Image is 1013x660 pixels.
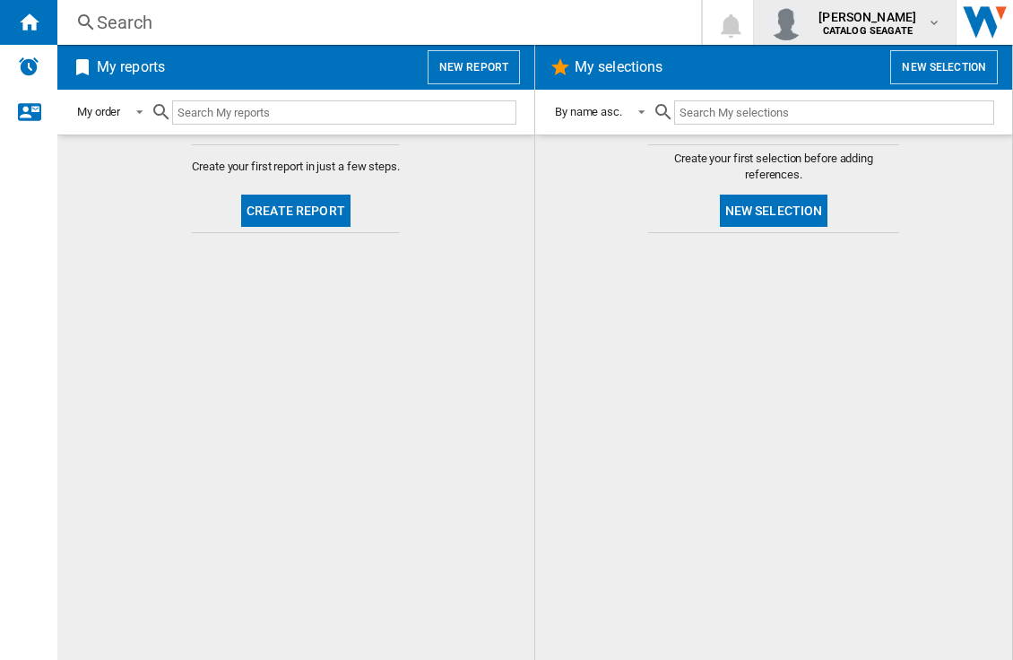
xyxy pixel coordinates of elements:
h2: My selections [571,50,666,84]
button: New selection [890,50,998,84]
span: Create your first selection before adding references. [648,151,899,183]
div: Search [97,10,654,35]
span: Create your first report in just a few steps. [192,159,400,175]
b: CATALOG SEAGATE [823,25,913,37]
div: My order [77,105,120,118]
img: alerts-logo.svg [18,56,39,77]
h2: My reports [93,50,169,84]
input: Search My reports [172,100,516,125]
img: profile.jpg [768,4,804,40]
button: Create report [241,195,351,227]
button: New selection [720,195,828,227]
span: [PERSON_NAME] [818,8,916,26]
button: New report [428,50,520,84]
input: Search My selections [674,100,994,125]
div: By name asc. [555,105,622,118]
